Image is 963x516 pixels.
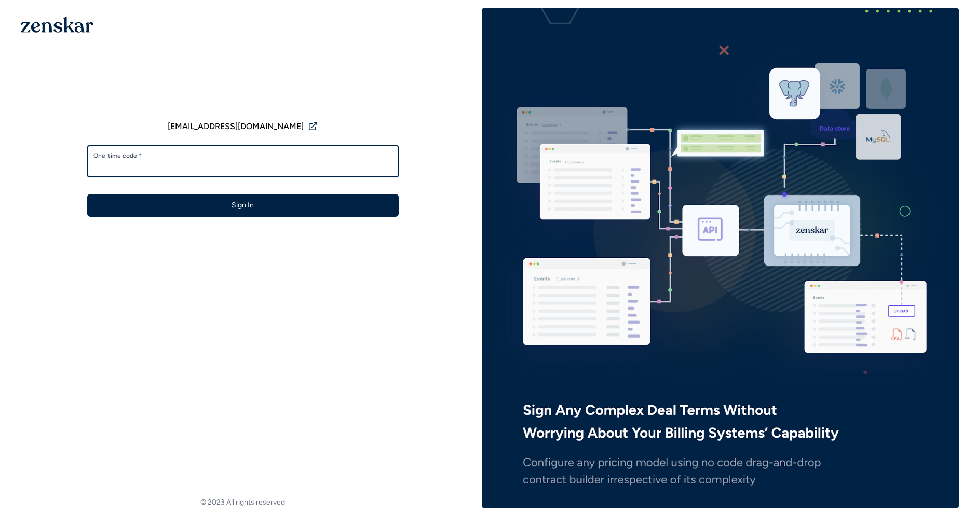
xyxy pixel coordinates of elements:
img: 1OGAJ2xQqyY4LXKgY66KYq0eOWRCkrZdAb3gUhuVAqdWPZE9SRJmCz+oDMSn4zDLXe31Ii730ItAGKgCKgCCgCikA4Av8PJUP... [21,17,93,33]
span: [EMAIL_ADDRESS][DOMAIN_NAME] [168,120,304,133]
footer: © 2023 All rights reserved [4,497,482,508]
label: One-time code * [93,151,392,160]
button: Sign In [87,194,399,217]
